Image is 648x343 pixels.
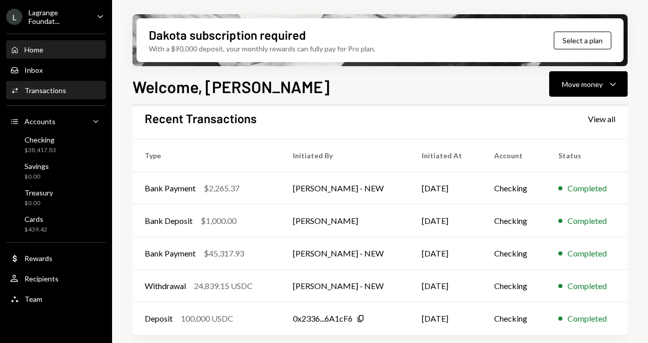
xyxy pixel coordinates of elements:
div: $1,000.00 [201,215,236,227]
td: [DATE] [410,270,482,302]
div: Checking [24,135,56,144]
td: [DATE] [410,237,482,270]
th: Account [482,139,546,172]
td: Checking [482,172,546,205]
a: Accounts [6,112,106,130]
a: Savings$0.00 [6,159,106,183]
div: Bank Payment [145,247,196,260]
div: Completed [568,312,607,325]
div: $439.42 [24,225,47,234]
td: [DATE] [410,172,482,205]
h1: Welcome, [PERSON_NAME] [132,76,330,97]
div: Inbox [24,66,43,74]
a: Recipients [6,269,106,288]
div: Move money [562,79,603,90]
a: Cards$439.42 [6,212,106,236]
td: [PERSON_NAME] - NEW [281,172,410,205]
button: Select a plan [554,32,611,49]
a: Checking$38,417.83 [6,132,106,157]
div: With a $90,000 deposit, your monthly rewards can fully pay for Pro plan. [149,43,375,54]
div: Savings [24,162,49,170]
a: View all [588,113,615,124]
div: $0.00 [24,173,49,181]
td: [DATE] [410,302,482,335]
div: Completed [568,215,607,227]
a: Inbox [6,61,106,79]
div: Completed [568,280,607,292]
a: Treasury$0.00 [6,185,106,210]
div: 0x2336...6A1cF6 [293,312,353,325]
div: Completed [568,182,607,194]
div: Cards [24,215,47,223]
h2: Recent Transactions [145,110,257,127]
div: Accounts [24,117,56,126]
td: Checking [482,270,546,302]
div: Treasury [24,188,53,197]
div: Recipients [24,274,59,283]
div: Bank Deposit [145,215,193,227]
td: Checking [482,205,546,237]
div: $38,417.83 [24,146,56,155]
div: Rewards [24,254,52,263]
td: [PERSON_NAME] - NEW [281,270,410,302]
td: [PERSON_NAME] - NEW [281,237,410,270]
div: 100,000 USDC [181,312,233,325]
a: Home [6,40,106,59]
td: [DATE] [410,205,482,237]
div: Transactions [24,86,66,95]
th: Initiated By [281,139,410,172]
button: Move money [549,71,628,97]
a: Team [6,290,106,308]
div: Completed [568,247,607,260]
div: Dakota subscription required [149,26,306,43]
th: Type [132,139,281,172]
div: $2,265.37 [204,182,239,194]
th: Initiated At [410,139,482,172]
div: Lagrange Foundat... [29,8,89,25]
div: Team [24,295,42,303]
div: Bank Payment [145,182,196,194]
th: Status [546,139,628,172]
div: View all [588,114,615,124]
div: L [6,9,22,25]
td: [PERSON_NAME] [281,205,410,237]
td: Checking [482,237,546,270]
a: Transactions [6,81,106,99]
div: $0.00 [24,199,53,208]
div: $45,317.93 [204,247,244,260]
a: Rewards [6,249,106,267]
td: Checking [482,302,546,335]
div: 24,839.15 USDC [194,280,253,292]
div: Home [24,45,43,54]
div: Withdrawal [145,280,186,292]
div: Deposit [145,312,173,325]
